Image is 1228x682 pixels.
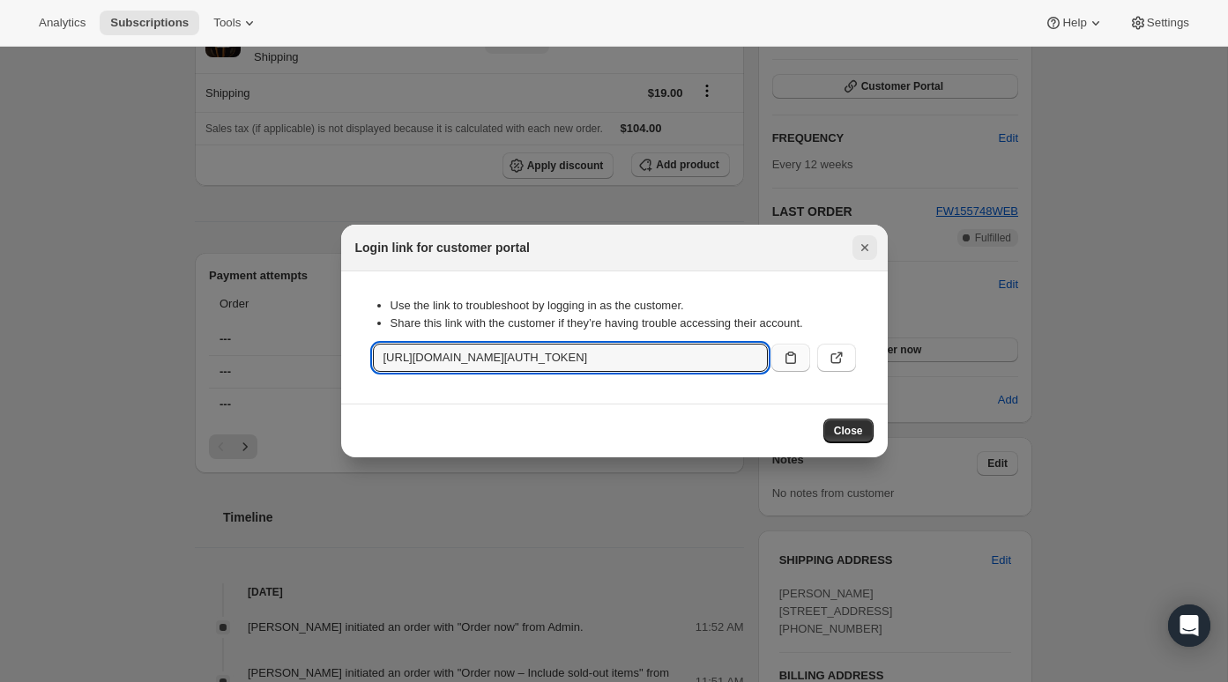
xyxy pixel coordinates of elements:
button: Analytics [28,11,96,35]
li: Use the link to troubleshoot by logging in as the customer. [391,297,856,315]
span: Help [1062,16,1086,30]
button: Close [823,419,874,443]
span: Settings [1147,16,1189,30]
button: Settings [1119,11,1200,35]
button: Subscriptions [100,11,199,35]
span: Tools [213,16,241,30]
button: Help [1034,11,1114,35]
span: Analytics [39,16,86,30]
button: Close [852,235,877,260]
li: Share this link with the customer if they’re having trouble accessing their account. [391,315,856,332]
div: Open Intercom Messenger [1168,604,1210,647]
span: Subscriptions [110,16,189,30]
span: Close [834,424,863,438]
button: Tools [203,11,269,35]
h2: Login link for customer portal [355,239,530,256]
